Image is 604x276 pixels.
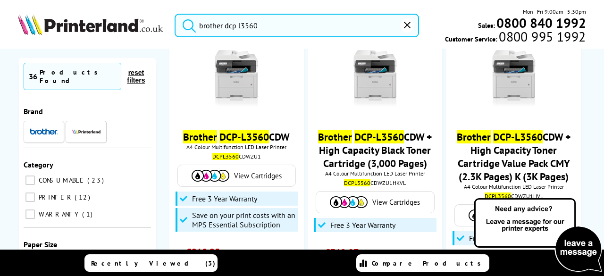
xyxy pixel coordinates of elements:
span: 36 [29,72,37,81]
div: CDWZU1HKVL [315,179,436,186]
span: Compare Products [372,259,486,268]
span: A4 Colour Multifunction LED Laser Printer [174,143,299,151]
a: Brother DCP-L3560CDW [183,130,290,143]
span: Category [24,160,53,169]
div: CDWZU1 [176,153,297,160]
mark: DCPL3560 [485,192,511,200]
span: ex VAT @ 20% [361,248,408,258]
img: Cartridges [192,170,229,182]
span: ex VAT @ 20% [222,248,269,257]
b: 0800 840 1992 [496,14,586,32]
span: 23 [87,176,106,184]
span: Free 3 Year Warranty [192,194,257,203]
span: CONSUMABLE [36,176,86,184]
a: 0800 840 1992 [495,18,586,27]
input: CONSUMABLE 23 [25,176,35,185]
img: Printerland [72,129,101,134]
mark: DCP-L3560 [219,130,269,143]
span: Free 3 Year Warranty [469,234,534,243]
span: PRINTER [36,193,74,201]
span: Sales: [478,21,495,30]
mark: Brother [457,130,491,143]
a: Brother DCP-L3560CDW + High Capacity Toner Cartridge Value Pack CMY (2.3K Pages) K (3K Pages) [457,130,570,183]
img: Cartridges [469,209,506,221]
span: Recently Viewed (3) [91,259,216,268]
a: View Cartridges [321,196,429,208]
a: Brother DCP-L3560CDW + High Capacity Black Toner Cartridge (3,000 Pages) [318,130,432,170]
img: brother-DCP-L3560CDW-front-small.jpg [201,43,272,114]
span: 1 [82,210,95,218]
span: £218.25 [186,246,220,258]
a: Printerland Logo [18,14,163,36]
img: brother-DCP-L3560CDW-front-small.jpg [340,43,411,114]
span: View Cartridges [372,198,420,207]
span: WARRANTY [36,210,81,218]
img: Cartridges [330,196,368,208]
span: Mon - Fri 9:00am - 5:30pm [523,7,586,16]
input: PRINTER 12 [25,192,35,202]
mark: DCP-L3560 [354,130,404,143]
mark: Brother [183,130,217,143]
mark: Brother [318,130,352,143]
mark: DCPL3560 [344,179,370,186]
div: Products Found [40,68,116,85]
span: 0800 995 1992 [497,32,586,41]
input: Search produ [175,14,419,37]
span: Brand [24,107,43,116]
span: Customer Service: [445,32,586,43]
span: Paper Size [24,240,57,249]
span: £312.97 [325,246,359,259]
button: reset filters [121,68,151,84]
img: Printerland Logo [18,14,163,34]
a: View Cartridges [460,209,568,221]
input: WARRANTY 1 [25,209,35,219]
span: Save on your print costs with an MPS Essential Subscription [192,210,296,229]
span: 12 [75,193,92,201]
div: CDWZU1HVL [453,192,574,200]
span: View Cartridges [234,171,282,180]
a: Recently Viewed (3) [84,254,218,272]
mark: DCPL3560 [212,153,239,160]
img: brother-DCP-L3560CDW-front-small.jpg [478,43,549,114]
a: Compare Products [356,254,489,272]
span: Free 3 Year Warranty [330,220,395,230]
span: A4 Colour Multifunction LED Laser Printer [451,183,576,190]
img: Open Live Chat window [472,197,604,274]
img: Brother [30,128,58,135]
span: A4 Colour Multifunction LED Laser Printer [313,170,438,177]
a: View Cartridges [183,170,291,182]
mark: DCP-L3560 [493,130,543,143]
